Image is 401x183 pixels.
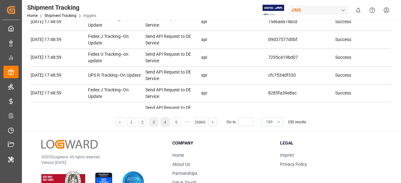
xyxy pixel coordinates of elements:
td: UPS R Tracking--On Update [88,66,145,84]
td: [DATE] 17:48:59 [31,31,88,48]
img: Logward Logo [41,140,98,149]
span: 100 results [288,120,306,124]
a: Home [172,153,184,158]
td: 8285fa39e8ac [268,84,335,102]
td: [DATE] 17:48:59 [31,13,88,31]
a: Home [27,13,38,18]
a: Privacy Policy [280,162,307,167]
div: Shipment Tracking [27,3,96,12]
td: 7295c419bd07 [268,48,335,66]
td: Send API Request to DE Service [145,13,201,31]
td: Success [335,84,391,102]
td: api [201,84,268,102]
a: About Us [172,162,190,167]
td: Success [335,13,391,31]
a: Partnerships [172,171,197,176]
li: 26984 [195,118,206,126]
td: [DATE] 17:48:49 [31,102,88,120]
td: api [201,66,268,84]
li: 4 [161,118,169,126]
p: © 2025 Logward. All rights reserved. [41,154,157,160]
a: 26984 [195,120,205,125]
a: 5 [175,120,177,125]
div: Go to [227,118,256,126]
td: UPS R Tracking--On Update [88,102,145,120]
td: Success [335,31,391,48]
td: Fedex U Tracking--on update [88,48,145,66]
h3: Company [172,140,273,146]
td: cfc7534df330 [268,66,335,84]
span: 100 [266,119,273,125]
td: 09d37577d0bf [268,31,335,48]
td: Send API Request to DE Service [145,31,201,48]
img: Exertis%20JAM%20-%20Email%20Logo.jpg_1722504956.jpg [263,5,284,16]
a: 4 [164,120,166,125]
td: Send API Request to DE Service [145,102,201,120]
td: Send API Request to DE Service [145,66,201,84]
td: [DATE] 17:48:59 [31,48,88,66]
td: Success [335,48,391,66]
td: Fedex J Tracking--On Update [88,31,145,48]
td: api [201,102,268,120]
button: open menu [261,118,283,126]
a: Imprint [280,153,294,158]
button: JIMS [289,4,351,16]
button: Help Center [365,3,379,17]
div: JIMS [289,6,349,15]
td: 89df5da6fed7 [268,102,335,120]
a: 1 [130,120,132,125]
a: 2 [141,120,143,125]
h3: Legal [280,140,380,146]
td: Success [335,66,391,84]
a: 3 [153,120,155,125]
li: Next 5 Pages [183,118,192,126]
li: 3 [149,118,158,126]
p: Version [DATE] [41,160,157,165]
td: Fedex J Tracking--On Update [88,13,145,31]
button: show 0 new notifications [351,3,365,17]
li: 2 [138,118,147,126]
li: Next Page [208,118,217,126]
td: [DATE] 17:48:59 [31,66,88,84]
a: Shipment Tracking [44,13,76,18]
li: 5 [172,118,181,126]
td: Fedex J Tracking--On Update [88,84,145,102]
td: 75e6aea74bcd [268,13,335,31]
td: api [201,13,268,31]
li: Previous Page [116,118,124,126]
td: api [201,48,268,66]
td: [DATE] 17:48:59 [31,84,88,102]
td: Send API Request to DE Service [145,84,201,102]
li: 1 [127,118,136,126]
td: Success [335,102,391,120]
td: api [201,31,268,48]
td: Send API Request to DE Service [145,48,201,66]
